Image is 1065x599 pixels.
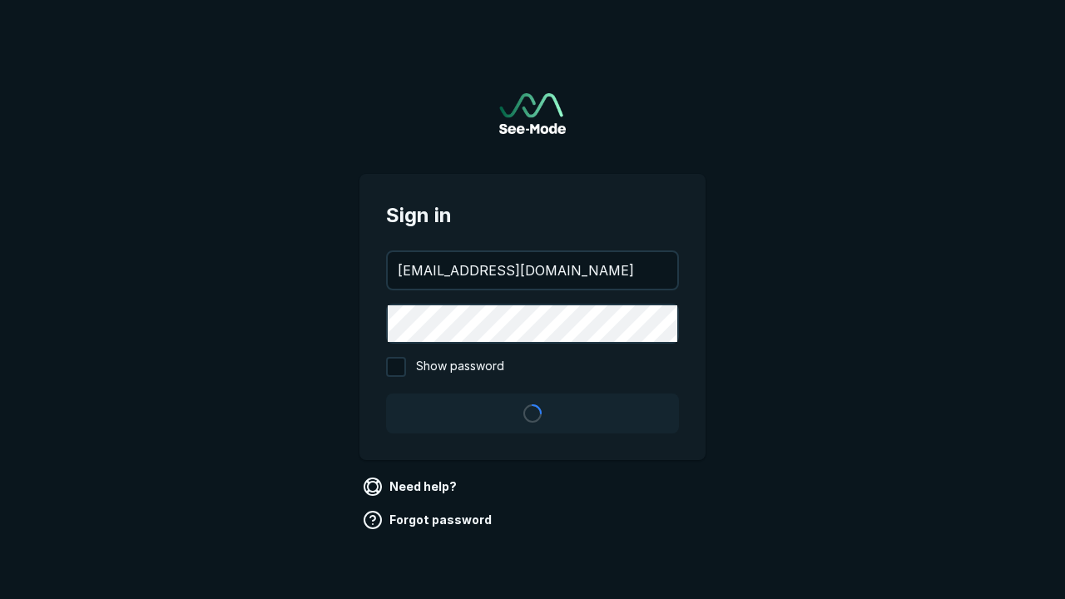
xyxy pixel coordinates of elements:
a: Go to sign in [499,93,566,134]
a: Forgot password [359,507,498,533]
a: Need help? [359,473,463,500]
span: Sign in [386,200,679,230]
span: Show password [416,357,504,377]
img: See-Mode Logo [499,93,566,134]
input: your@email.com [388,252,677,289]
